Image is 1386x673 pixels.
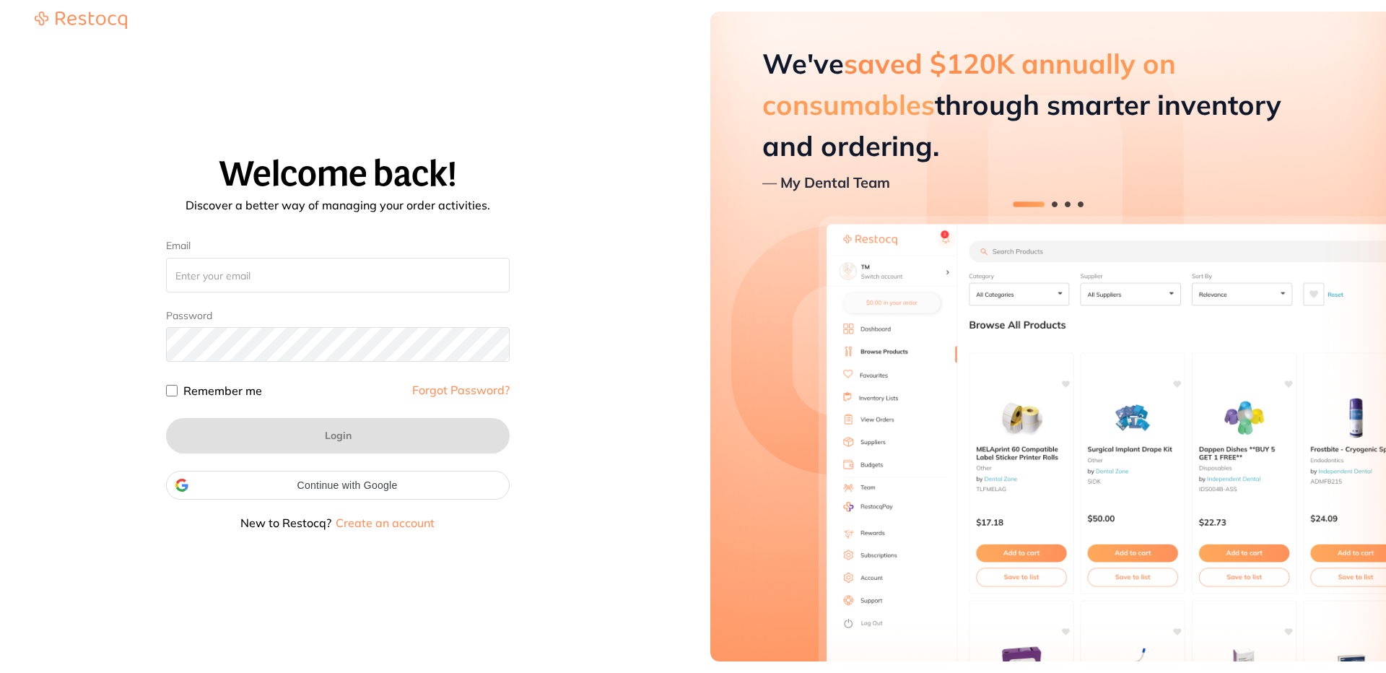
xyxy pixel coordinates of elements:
span: Continue with Google [194,479,500,491]
img: Restocq preview [710,12,1386,661]
button: Create an account [334,517,436,529]
aside: Hero [710,12,1386,661]
p: New to Restocq? [166,517,510,529]
label: Password [166,310,212,322]
div: Continue with Google [166,471,510,500]
label: Remember me [183,385,262,396]
h1: Welcome back! [17,155,658,194]
button: Login [166,418,510,453]
img: Restocq [35,12,127,29]
input: Enter your email [166,258,510,292]
label: Email [166,240,510,252]
a: Forgot Password? [412,384,510,396]
p: Discover a better way of managing your order activities. [17,199,658,211]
